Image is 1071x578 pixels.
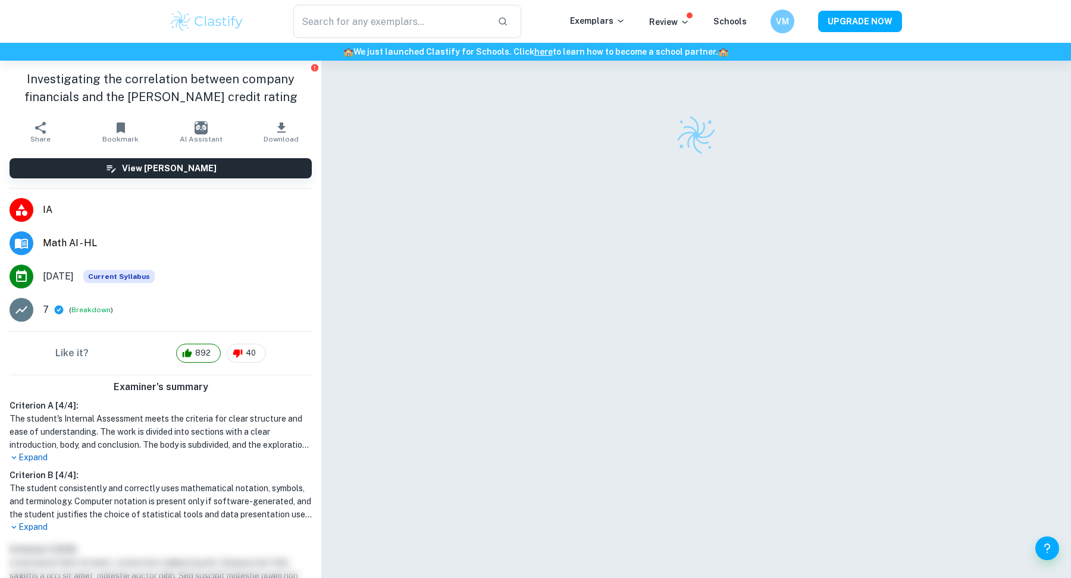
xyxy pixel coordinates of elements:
[1035,536,1059,560] button: Help and Feedback
[718,47,728,56] span: 🏫
[43,236,312,250] span: Math AI - HL
[675,114,717,156] img: Clastify logo
[10,469,312,482] h6: Criterion B [ 4 / 4 ]:
[71,304,111,315] button: Breakdown
[818,11,902,32] button: UPGRADE NOW
[176,344,221,363] div: 892
[10,70,312,106] h1: Investigating the correlation between company financials and the [PERSON_NAME] credit rating
[83,270,155,283] div: This exemplar is based on the current syllabus. Feel free to refer to it for inspiration/ideas wh...
[43,269,74,284] span: [DATE]
[161,115,241,149] button: AI Assistant
[102,135,139,143] span: Bookmark
[195,121,208,134] img: AI Assistant
[776,15,790,28] h6: VM
[649,15,690,29] p: Review
[69,304,113,316] span: ( )
[241,115,321,149] button: Download
[5,380,317,394] h6: Examiner's summary
[80,115,161,149] button: Bookmark
[2,45,1069,58] h6: We just launched Clastify for Schools. Click to learn how to become a school partner.
[55,346,89,360] h6: Like it?
[293,5,488,38] input: Search for any exemplars...
[43,203,312,217] span: IA
[570,14,625,27] p: Exemplars
[239,347,262,359] span: 40
[713,17,747,26] a: Schools
[10,158,312,178] button: View [PERSON_NAME]
[169,10,245,33] img: Clastify logo
[189,347,217,359] span: 892
[227,344,266,363] div: 40
[30,135,51,143] span: Share
[122,162,217,175] h6: View [PERSON_NAME]
[264,135,299,143] span: Download
[43,303,49,317] p: 7
[10,451,312,464] p: Expand
[771,10,794,33] button: VM
[10,521,312,533] p: Expand
[343,47,353,56] span: 🏫
[10,482,312,521] h1: The student consistently and correctly uses mathematical notation, symbols, and terminology. Comp...
[10,412,312,451] h1: The student's Internal Assessment meets the criteria for clear structure and ease of understandin...
[310,63,319,72] button: Report issue
[180,135,223,143] span: AI Assistant
[10,399,312,412] h6: Criterion A [ 4 / 4 ]:
[534,47,553,56] a: here
[83,270,155,283] span: Current Syllabus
